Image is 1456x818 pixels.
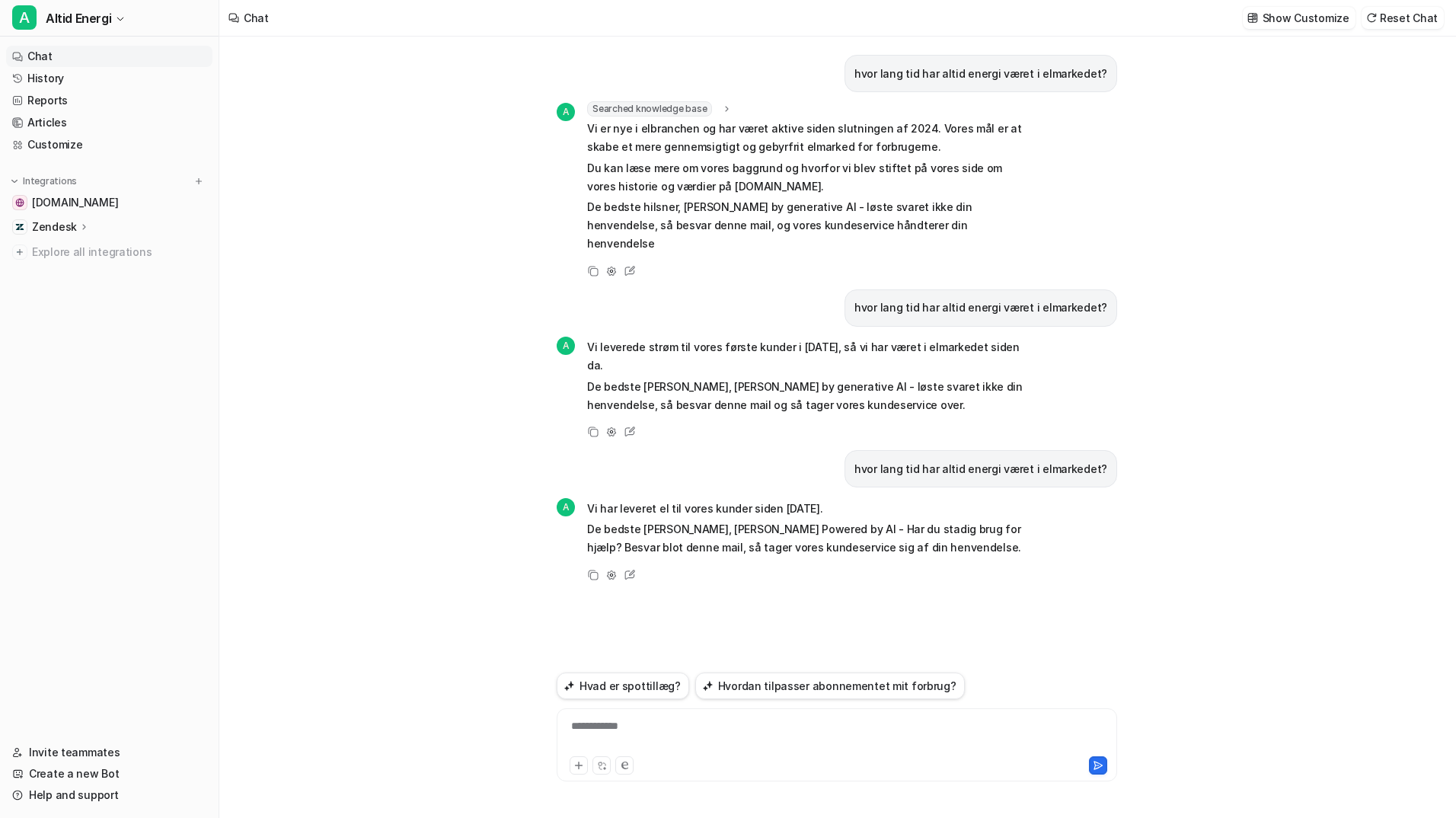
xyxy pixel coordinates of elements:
[1362,7,1444,29] button: Reset Chat
[587,120,1033,156] p: Vi er nye i elbranchen og har været aktive siden slutningen af 2024. Vores mål er at skabe et mer...
[6,134,212,155] a: Customize
[587,500,1033,518] p: Vi har leveret el til vores kunder siden [DATE].
[587,338,1033,375] p: Vi leverede strøm til vores første kunder i [DATE], så vi har været i elmarkedet siden da.
[587,378,1033,414] p: De bedste [PERSON_NAME], [PERSON_NAME] by generative AI - løste svaret ikke din henvendelse, så b...
[6,192,212,213] a: altidenergi.dk[DOMAIN_NAME]
[6,763,212,784] a: Create a new Bot
[854,460,1107,478] p: hvor lang tid har altid energi været i elmarkedet?
[32,195,118,210] span: [DOMAIN_NAME]
[15,222,24,232] img: Zendesk
[587,101,712,117] span: Searched knowledge base
[1247,12,1258,24] img: customize
[854,299,1107,317] p: hvor lang tid har altid energi været i elmarkedet?
[6,174,81,189] button: Integrations
[46,8,111,29] span: Altid Energi
[6,112,212,133] a: Articles
[12,5,37,30] span: A
[854,65,1107,83] p: hvor lang tid har altid energi været i elmarkedet?
[1243,7,1355,29] button: Show Customize
[244,10,269,26] div: Chat
[6,241,212,263] a: Explore all integrations
[6,46,212,67] a: Chat
[1263,10,1349,26] p: Show Customize
[557,498,575,516] span: A
[557,337,575,355] span: A
[6,742,212,763] a: Invite teammates
[557,103,575,121] span: A
[12,244,27,260] img: explore all integrations
[9,176,20,187] img: expand menu
[557,673,689,699] button: Hvad er spottillæg?
[1366,12,1377,24] img: reset
[32,240,206,264] span: Explore all integrations
[15,198,24,207] img: altidenergi.dk
[23,175,77,187] p: Integrations
[193,176,204,187] img: menu_add.svg
[6,90,212,111] a: Reports
[6,784,212,806] a: Help and support
[587,198,1033,253] p: De bedste hilsner, [PERSON_NAME] by generative AI - løste svaret ikke din henvendelse, så besvar ...
[32,219,77,235] p: Zendesk
[587,159,1033,196] p: Du kan læse mere om vores baggrund og hvorfor vi blev stiftet på vores side om vores historie og ...
[587,520,1033,557] p: De bedste [PERSON_NAME], [PERSON_NAME] Powered by AI - Har du stadig brug for hjælp? Besvar blot ...
[695,673,965,699] button: Hvordan tilpasser abonnementet mit forbrug?
[6,68,212,89] a: History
